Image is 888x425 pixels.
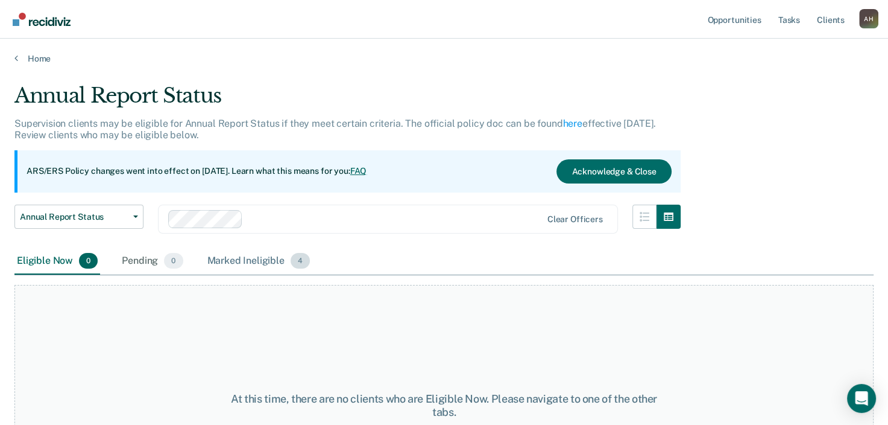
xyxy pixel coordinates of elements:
div: Clear officers [547,214,603,225]
button: Profile dropdown button [859,9,878,28]
div: Pending0 [119,248,185,275]
span: 4 [291,253,310,269]
div: A H [859,9,878,28]
span: Annual Report Status [20,212,128,222]
p: Supervision clients may be eligible for Annual Report Status if they meet certain criteria. The o... [14,118,656,141]
a: FAQ [350,166,367,176]
div: Marked Ineligible4 [205,248,313,275]
span: 0 [79,253,98,269]
div: Open Intercom Messenger [847,384,876,413]
div: Annual Report Status [14,83,681,118]
span: 0 [164,253,183,269]
div: Eligible Now0 [14,248,100,275]
p: ARS/ERS Policy changes went into effect on [DATE]. Learn what this means for you: [27,165,367,177]
button: Annual Report Status [14,205,143,229]
a: Home [14,53,874,64]
div: At this time, there are no clients who are Eligible Now. Please navigate to one of the other tabs. [230,392,659,418]
button: Acknowledge & Close [556,159,671,184]
img: Recidiviz [13,13,71,26]
a: here [563,118,582,129]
